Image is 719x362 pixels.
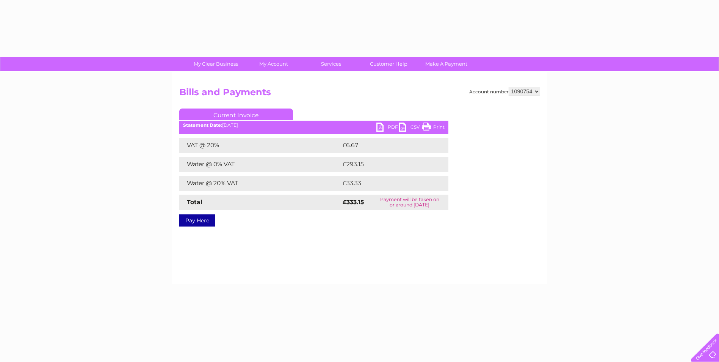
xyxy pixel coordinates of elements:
[179,123,448,128] div: [DATE]
[399,123,422,134] a: CSV
[179,157,341,172] td: Water @ 0% VAT
[242,57,305,71] a: My Account
[343,198,364,206] strong: £333.15
[341,157,434,172] td: £293.15
[187,198,202,206] strong: Total
[179,176,341,191] td: Water @ 20% VAT
[371,195,448,210] td: Payment will be taken on or around [DATE]
[179,214,215,227] a: Pay Here
[469,87,540,96] div: Account number
[179,109,293,120] a: Current Invoice
[357,57,420,71] a: Customer Help
[300,57,362,71] a: Services
[185,57,247,71] a: My Clear Business
[422,123,445,134] a: Print
[179,87,540,101] h2: Bills and Payments
[341,138,431,153] td: £6.67
[341,176,433,191] td: £33.33
[179,138,341,153] td: VAT @ 20%
[376,123,399,134] a: PDF
[415,57,478,71] a: Make A Payment
[183,122,222,128] b: Statement Date:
